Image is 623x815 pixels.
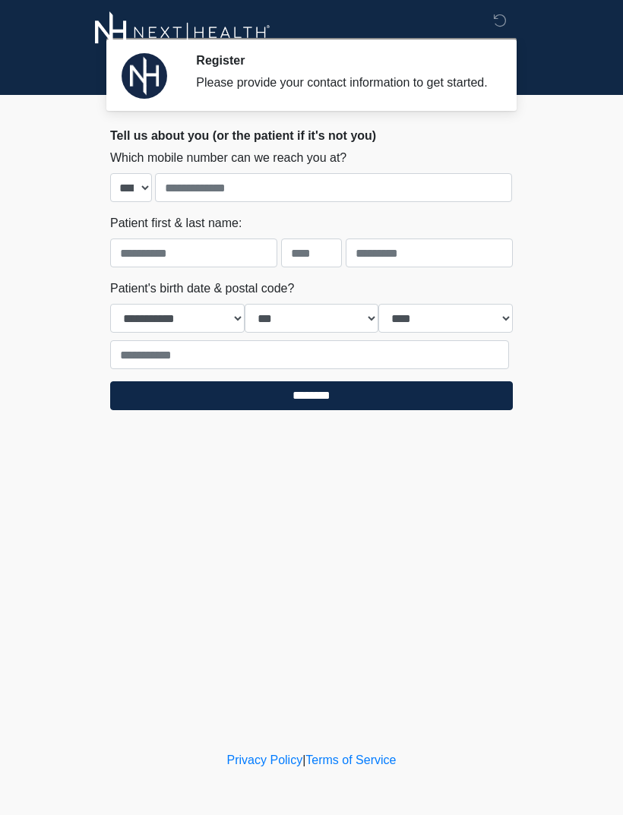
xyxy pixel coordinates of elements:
img: Agent Avatar [122,53,167,99]
a: Privacy Policy [227,753,303,766]
a: Terms of Service [305,753,396,766]
a: | [302,753,305,766]
div: Please provide your contact information to get started. [196,74,490,92]
label: Patient first & last name: [110,214,242,232]
label: Patient's birth date & postal code? [110,280,294,298]
label: Which mobile number can we reach you at? [110,149,346,167]
img: Next-Health Logo [95,11,270,53]
h2: Tell us about you (or the patient if it's not you) [110,128,513,143]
